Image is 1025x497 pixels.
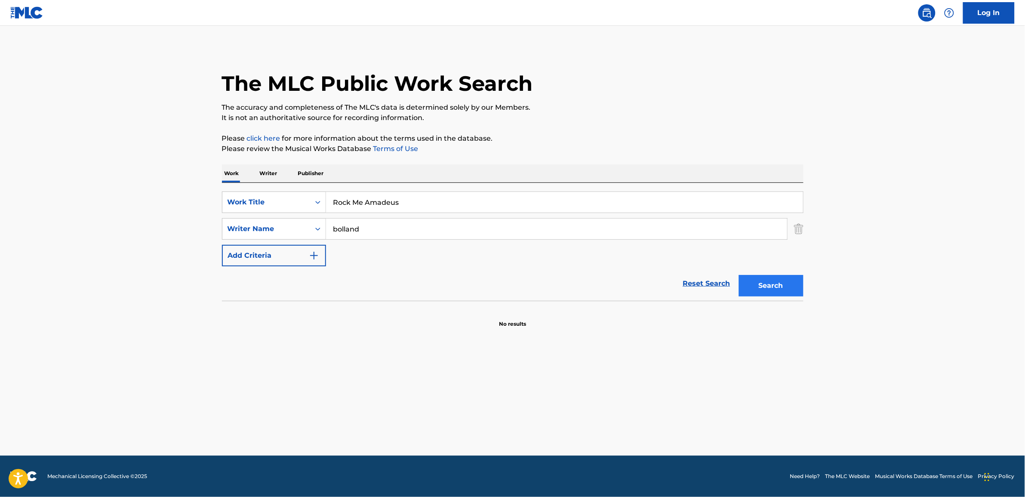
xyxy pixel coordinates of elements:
[228,197,305,207] div: Work Title
[499,310,526,328] p: No results
[247,134,280,142] a: click here
[222,245,326,266] button: Add Criteria
[985,464,990,490] div: Drag
[739,275,803,296] button: Search
[963,2,1015,24] a: Log In
[222,144,803,154] p: Please review the Musical Works Database
[222,71,533,96] h1: The MLC Public Work Search
[228,224,305,234] div: Writer Name
[790,472,820,480] a: Need Help?
[982,456,1025,497] iframe: Chat Widget
[222,191,803,301] form: Search Form
[222,113,803,123] p: It is not an authoritative source for recording information.
[825,472,870,480] a: The MLC Website
[679,274,735,293] a: Reset Search
[372,145,419,153] a: Terms of Use
[10,471,37,482] img: logo
[222,133,803,144] p: Please for more information about the terms used in the database.
[309,250,319,261] img: 9d2ae6d4665cec9f34b9.svg
[295,164,326,182] p: Publisher
[10,6,43,19] img: MLC Logo
[257,164,280,182] p: Writer
[918,4,936,22] a: Public Search
[941,4,958,22] div: Help
[978,472,1015,480] a: Privacy Policy
[222,102,803,113] p: The accuracy and completeness of The MLC's data is determined solely by our Members.
[922,8,932,18] img: search
[222,164,242,182] p: Work
[794,218,803,240] img: Delete Criterion
[47,472,147,480] span: Mechanical Licensing Collective © 2025
[875,472,973,480] a: Musical Works Database Terms of Use
[944,8,954,18] img: help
